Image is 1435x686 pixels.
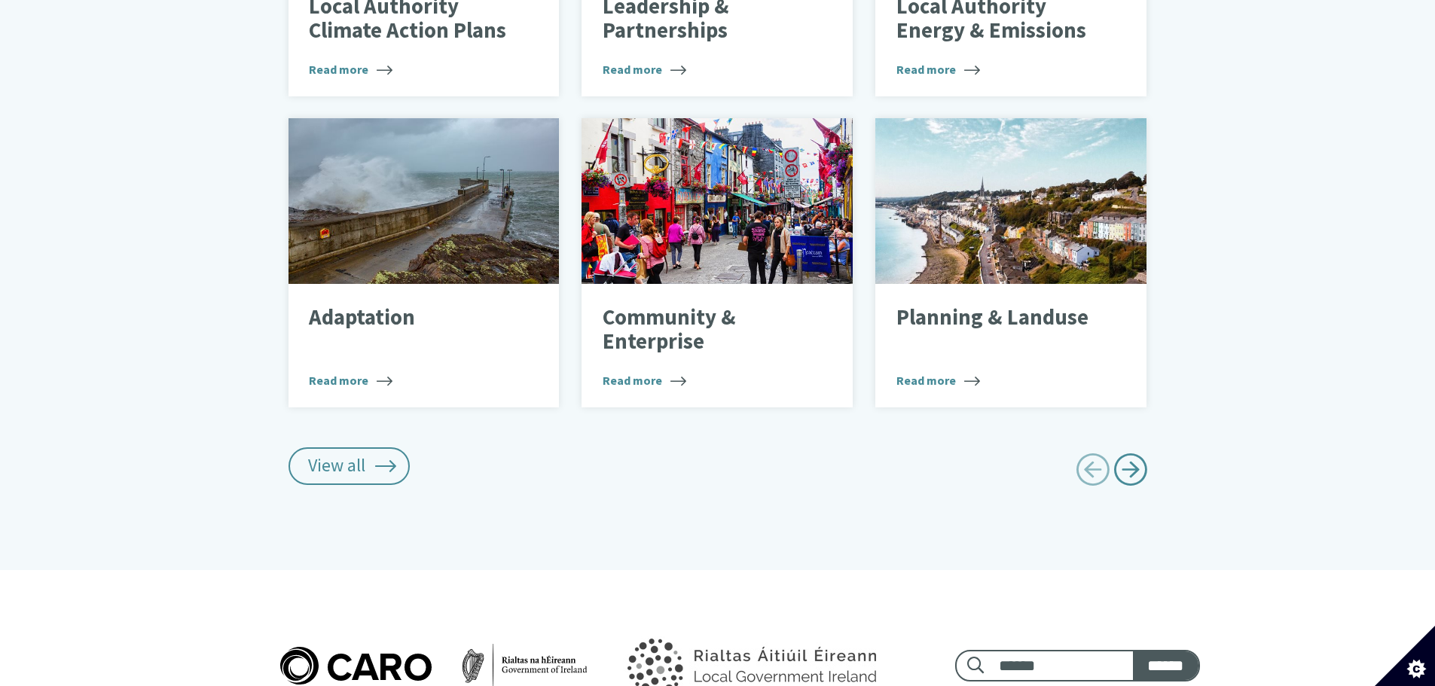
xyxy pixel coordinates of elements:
a: Next page [1113,447,1147,498]
span: Read more [603,60,686,78]
p: Community & Enterprise [603,306,810,353]
a: Adaptation Read more [289,118,560,407]
span: Read more [896,371,980,389]
span: Read more [603,371,686,389]
span: Read more [896,60,980,78]
p: Planning & Landuse [896,306,1104,330]
button: Set cookie preferences [1375,626,1435,686]
a: Planning & Landuse Read more [875,118,1146,407]
p: Adaptation [309,306,516,330]
a: Community & Enterprise Read more [582,118,853,407]
span: Read more [309,371,392,389]
a: Previous page [1076,447,1110,498]
a: View all [289,447,411,485]
span: Read more [309,60,392,78]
